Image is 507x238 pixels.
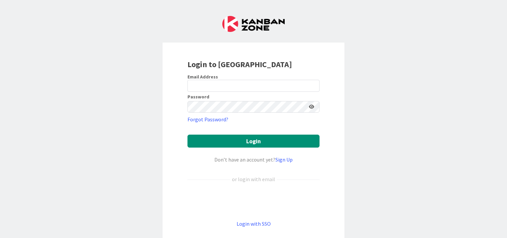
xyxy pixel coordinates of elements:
label: Password [187,94,209,99]
div: or login with email [230,175,277,183]
label: Email Address [187,74,218,80]
iframe: Sign in with Google Button [184,194,323,209]
a: Forgot Password? [187,115,228,123]
div: Don’t have an account yet? [187,156,320,164]
img: Kanban Zone [222,16,285,32]
b: Login to [GEOGRAPHIC_DATA] [187,59,292,69]
a: Login with SSO [237,220,271,227]
button: Login [187,135,320,148]
a: Sign Up [275,156,293,163]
